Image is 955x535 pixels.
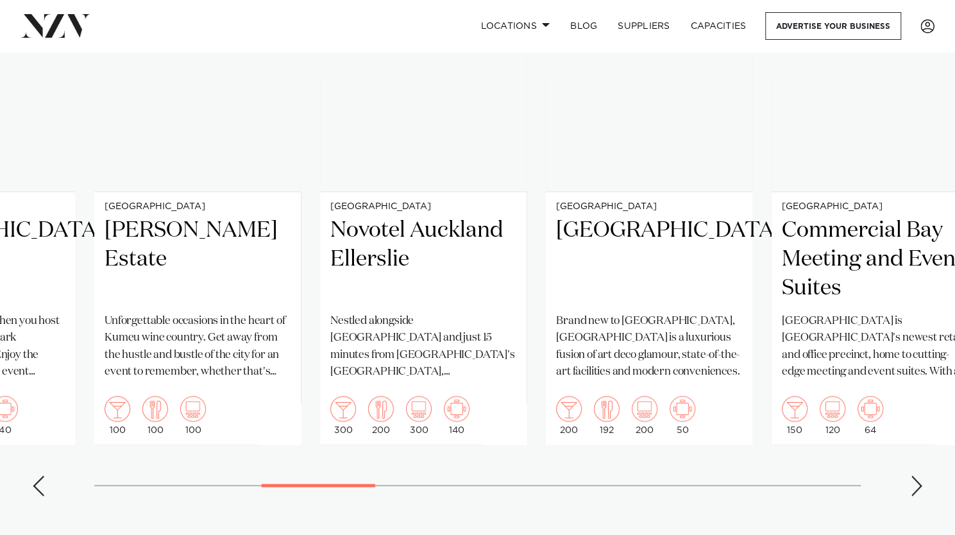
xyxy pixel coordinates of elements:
div: 192 [594,396,620,434]
img: dining.png [142,396,168,421]
div: 140 [444,396,469,434]
img: theatre.png [632,396,657,421]
h2: [GEOGRAPHIC_DATA] [556,216,742,303]
p: Brand new to [GEOGRAPHIC_DATA], [GEOGRAPHIC_DATA] is a luxurious fusion of art deco glamour, stat... [556,313,742,380]
h2: [PERSON_NAME] Estate [105,216,291,303]
p: Nestled alongside [GEOGRAPHIC_DATA] and just 15 minutes from [GEOGRAPHIC_DATA]'s [GEOGRAPHIC_DATA... [330,313,516,380]
small: [GEOGRAPHIC_DATA] [105,202,291,212]
div: 50 [670,396,695,434]
a: SUPPLIERS [607,12,680,40]
div: 200 [632,396,657,434]
img: cocktail.png [782,396,807,421]
div: 100 [105,396,130,434]
img: meeting.png [444,396,469,421]
img: cocktail.png [105,396,130,421]
div: 120 [820,396,845,434]
img: theatre.png [406,396,432,421]
div: 64 [858,396,883,434]
small: [GEOGRAPHIC_DATA] [330,202,516,212]
a: BLOG [560,12,607,40]
a: Capacities [680,12,757,40]
img: meeting.png [670,396,695,421]
img: dining.png [594,396,620,421]
div: 100 [142,396,168,434]
img: dining.png [368,396,394,421]
img: cocktail.png [556,396,582,421]
div: 200 [368,396,394,434]
img: cocktail.png [330,396,356,421]
h2: Novotel Auckland Ellerslie [330,216,516,303]
img: theatre.png [820,396,845,421]
div: 300 [330,396,356,434]
div: 200 [556,396,582,434]
div: 100 [180,396,206,434]
a: Locations [470,12,560,40]
img: meeting.png [858,396,883,421]
div: 300 [406,396,432,434]
p: Unforgettable occasions in the heart of Kumeu wine country. Get away from the hustle and bustle o... [105,313,291,380]
div: 150 [782,396,807,434]
img: nzv-logo.png [21,14,90,37]
small: [GEOGRAPHIC_DATA] [556,202,742,212]
img: theatre.png [180,396,206,421]
a: Advertise your business [765,12,901,40]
